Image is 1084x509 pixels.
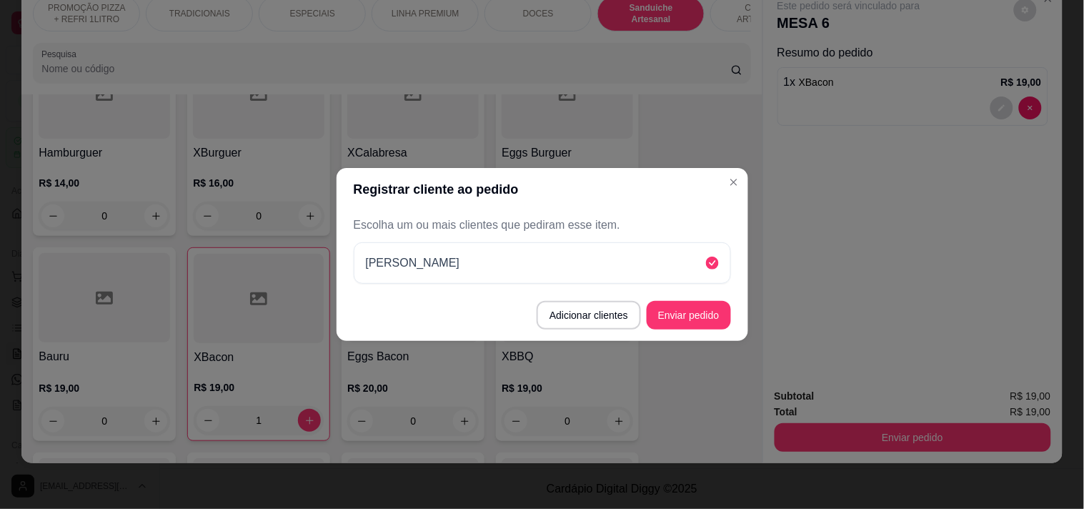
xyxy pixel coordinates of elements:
header: Registrar cliente ao pedido [337,168,748,211]
p: Escolha um ou mais clientes que pediram esse item. [354,217,731,234]
button: Close [722,171,745,194]
p: [PERSON_NAME] [366,254,460,272]
button: Enviar pedido [647,301,731,330]
button: Adicionar clientes [537,301,641,330]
